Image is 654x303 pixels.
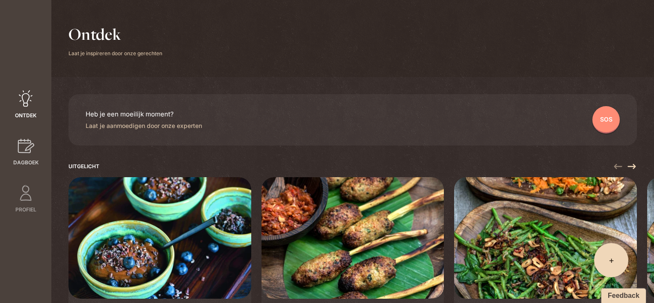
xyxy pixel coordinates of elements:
[68,163,637,170] h2: Uitgelicht
[68,50,637,57] p: Laat je inspireren door onze gerechten
[597,286,648,303] iframe: Ybug feedback widget
[13,159,39,166] span: Dagboek
[68,24,637,45] h1: Ontdek
[15,112,36,119] span: Ontdek
[592,106,620,134] div: SOS
[609,254,614,266] span: +
[15,206,36,214] span: Profiel
[86,121,202,131] p: Laat je aanmoedigen door onze experten
[86,109,202,119] p: Heb je een moeilijk moment?
[613,163,637,170] div: Carousel Navigation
